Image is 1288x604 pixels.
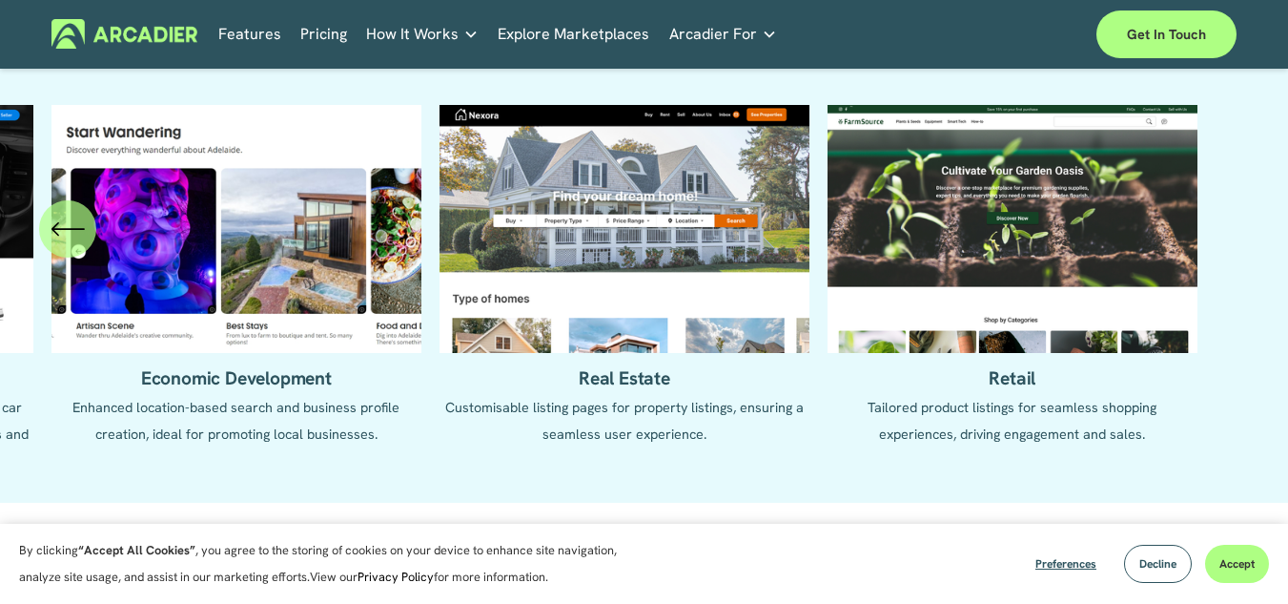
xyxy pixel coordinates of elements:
a: Get in touch [1096,10,1237,58]
span: Preferences [1035,556,1096,572]
button: Preferences [1021,545,1111,583]
a: Explore Marketplaces [498,19,649,49]
span: Arcadier For [669,21,757,48]
a: folder dropdown [669,19,777,49]
a: Pricing [300,19,347,49]
button: Previous [39,200,96,258]
a: Features [218,19,281,49]
strong: “Accept All Cookies” [78,542,195,558]
span: How It Works [366,21,459,48]
button: Decline [1124,545,1192,583]
a: Privacy Policy [358,569,434,585]
img: Arcadier [51,19,197,49]
p: By clicking , you agree to the storing of cookies on your device to enhance site navigation, anal... [19,537,639,591]
iframe: Chat Widget [1193,512,1288,604]
span: Decline [1139,556,1176,572]
a: folder dropdown [366,19,479,49]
